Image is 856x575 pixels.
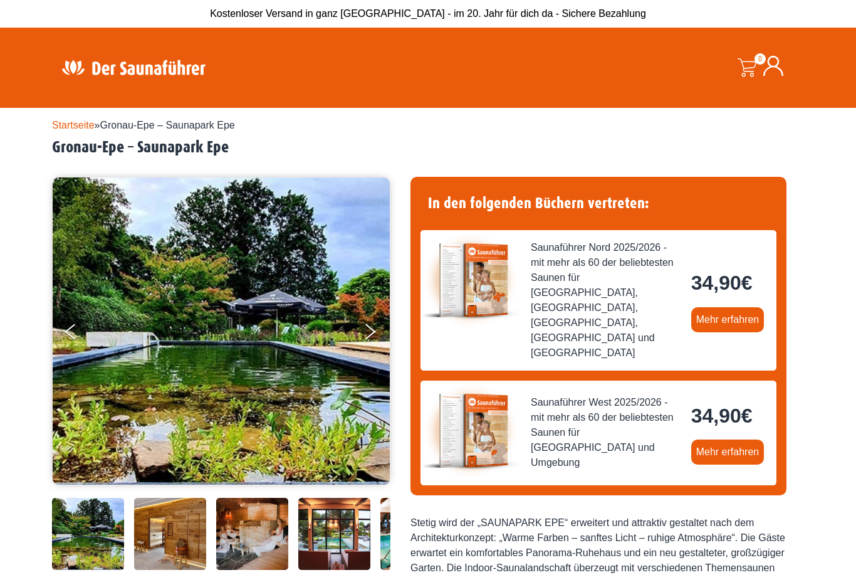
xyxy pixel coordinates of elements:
[65,319,97,350] button: Previous
[531,240,681,361] span: Saunaführer Nord 2025/2026 - mit mehr als 60 der beliebtesten Saunen für [GEOGRAPHIC_DATA], [GEOG...
[531,395,681,470] span: Saunaführer West 2025/2026 - mit mehr als 60 der beliebtesten Saunen für [GEOGRAPHIC_DATA] und Um...
[52,120,235,130] span: »
[691,307,765,332] a: Mehr erfahren
[100,120,235,130] span: Gronau-Epe – Saunapark Epe
[691,272,753,294] bdi: 34,90
[741,404,753,427] span: €
[420,187,776,220] h4: In den folgenden Büchern vertreten:
[363,319,394,350] button: Next
[52,138,804,157] h2: Gronau-Epe – Saunapark Epe
[420,381,521,481] img: der-saunafuehrer-2025-west.jpg
[754,53,766,65] span: 0
[691,440,765,465] a: Mehr erfahren
[52,120,95,130] a: Startseite
[741,272,753,294] span: €
[420,230,521,330] img: der-saunafuehrer-2025-nord.jpg
[210,8,646,19] span: Kostenloser Versand in ganz [GEOGRAPHIC_DATA] - im 20. Jahr für dich da - Sichere Bezahlung
[691,404,753,427] bdi: 34,90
